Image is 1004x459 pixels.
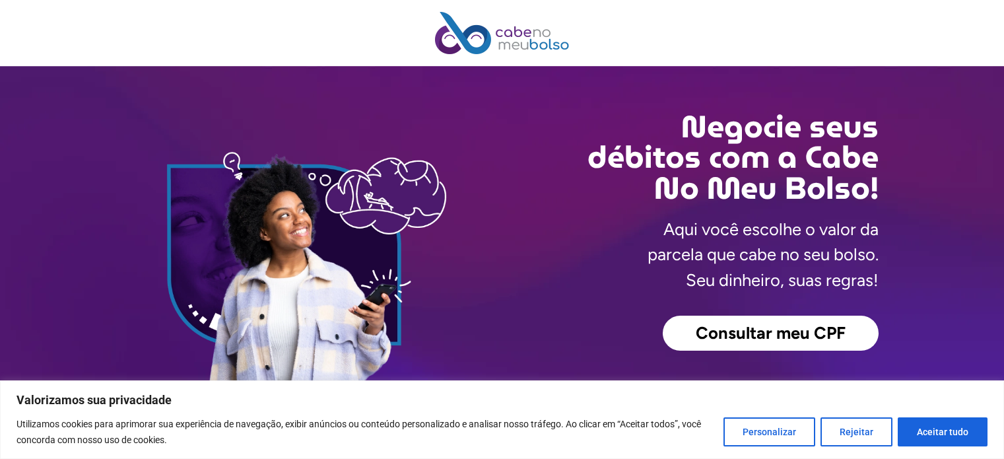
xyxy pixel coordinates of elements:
button: Rejeitar [820,417,892,446]
h2: Negocie seus débitos com a Cabe No Meu Bolso! [502,112,879,203]
button: Personalizar [723,417,815,446]
p: Valorizamos sua privacidade [17,392,987,408]
span: Consultar meu CPF [696,325,846,342]
img: Cabe no Meu Bolso [435,12,570,54]
a: Consultar meu CPF [663,316,879,351]
p: Aqui você escolhe o valor da parcela que cabe no seu bolso. Seu dinheiro, suas regras! [648,217,879,293]
p: Utilizamos cookies para aprimorar sua experiência de navegação, exibir anúncios ou conteúdo perso... [17,416,714,448]
button: Aceitar tudo [898,417,987,446]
